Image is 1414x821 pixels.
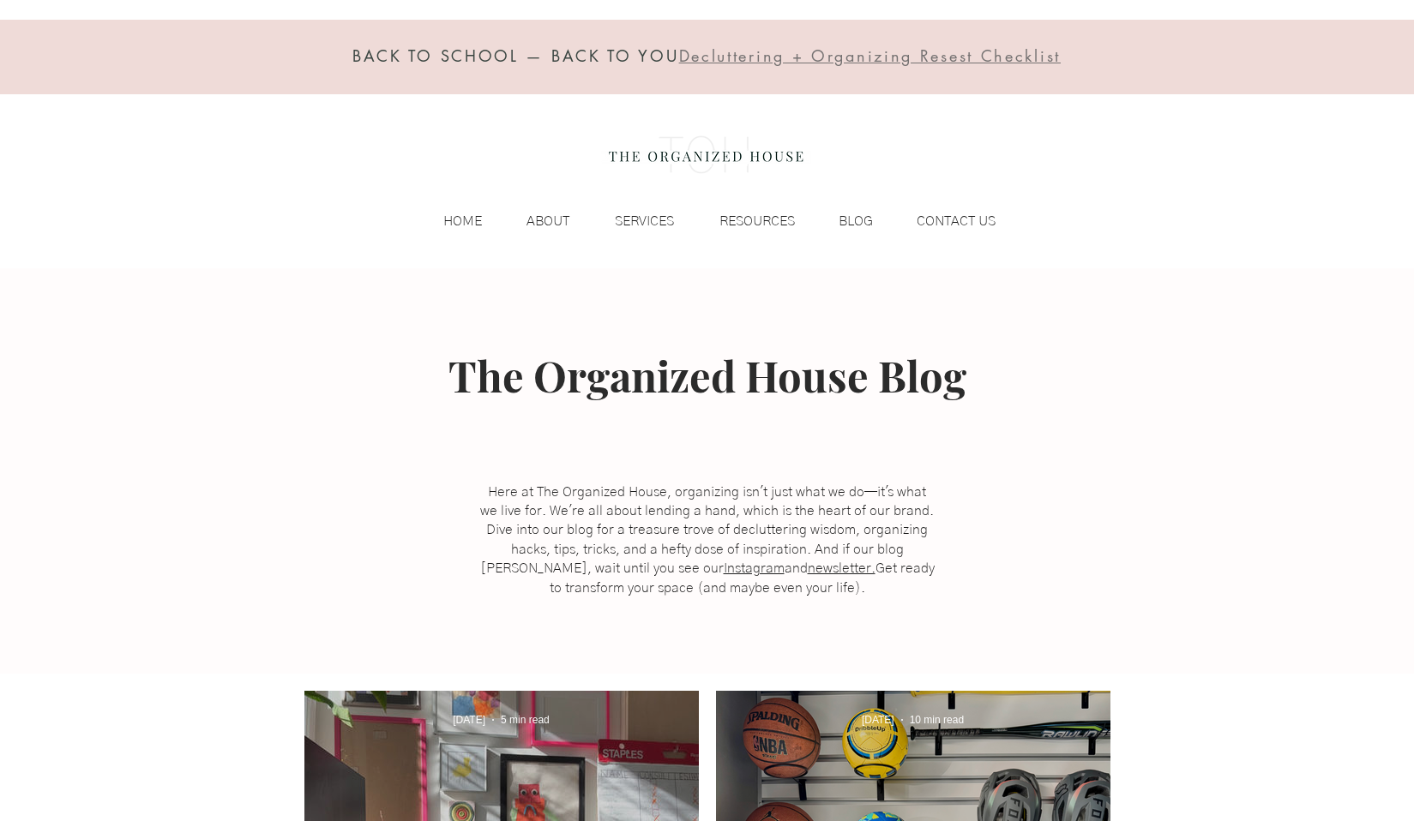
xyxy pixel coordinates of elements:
span: Decluttering + Organizing Resest Checklist [679,45,1061,66]
a: newsletter. [808,561,875,575]
span: The Organized House Blog [448,347,966,403]
p: BLOG [830,208,881,234]
p: RESOURCES [711,208,803,234]
a: Instagram [724,561,785,575]
a: SERVICES [578,208,683,234]
a: RESOURCES [683,208,803,234]
span: 5 min read [501,714,550,726]
a: BLOG [803,208,881,234]
p: SERVICES [606,208,683,234]
a: CONTACT US [881,208,1004,234]
a: HOME [408,208,490,234]
span: BACK TO SCHOOL — BACK TO YOU [352,45,679,66]
span: Here at The Organized House, organizing isn't just what we do—it's what we live for. We're all ab... [480,485,935,595]
p: CONTACT US [908,208,1004,234]
span: Mar 14 [453,714,485,726]
p: ABOUT [518,208,578,234]
span: 10 min read [910,714,964,726]
span: Feb 10 [862,714,894,726]
img: the organized house [601,121,811,189]
a: Decluttering + Organizing Resest Checklist [679,50,1061,65]
a: ABOUT [490,208,578,234]
nav: Site [408,208,1004,234]
p: HOME [435,208,490,234]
